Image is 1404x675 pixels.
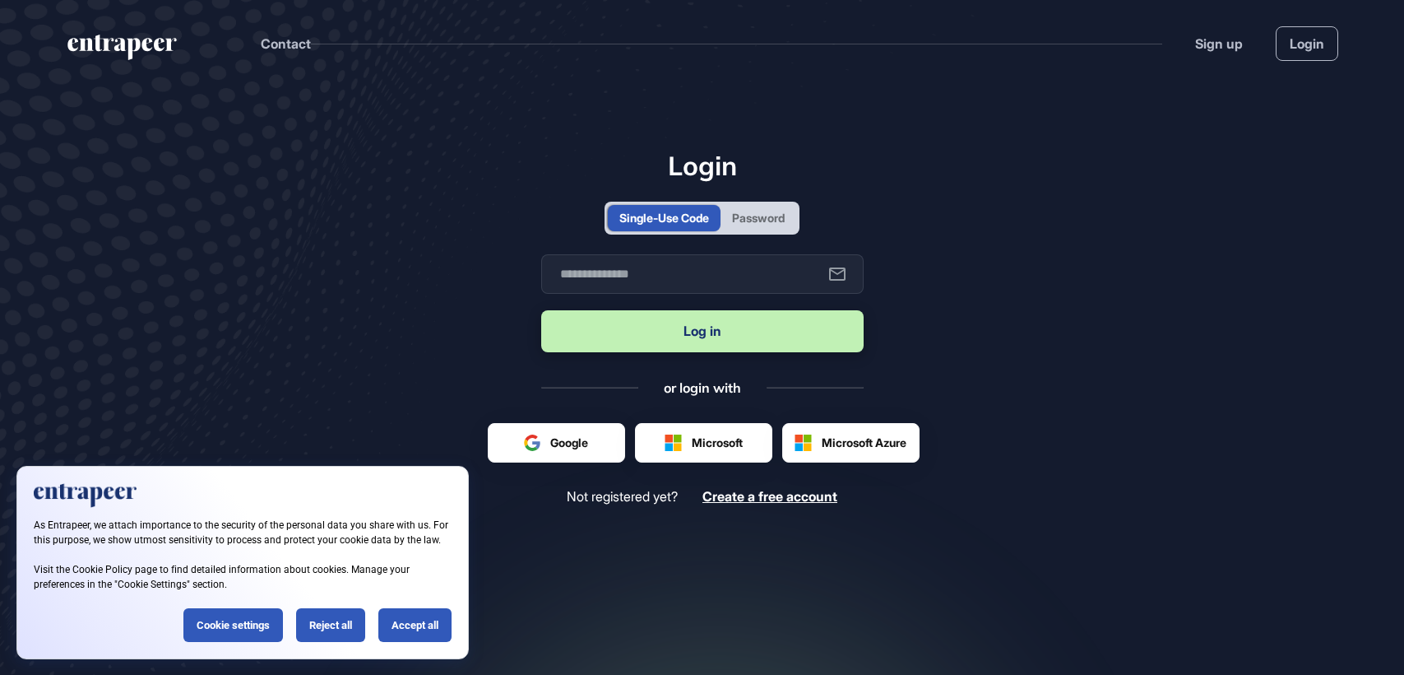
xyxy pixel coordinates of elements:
div: Password [732,209,785,226]
a: entrapeer-logo [66,35,178,66]
button: Contact [261,33,311,54]
h1: Login [541,150,864,181]
a: Create a free account [702,489,837,505]
div: Single-Use Code [619,209,709,226]
span: Not registered yet? [567,489,678,505]
div: or login with [664,379,741,397]
a: Login [1276,26,1338,61]
a: Sign up [1195,34,1243,54]
span: Create a free account [702,488,837,505]
button: Log in [541,310,864,352]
